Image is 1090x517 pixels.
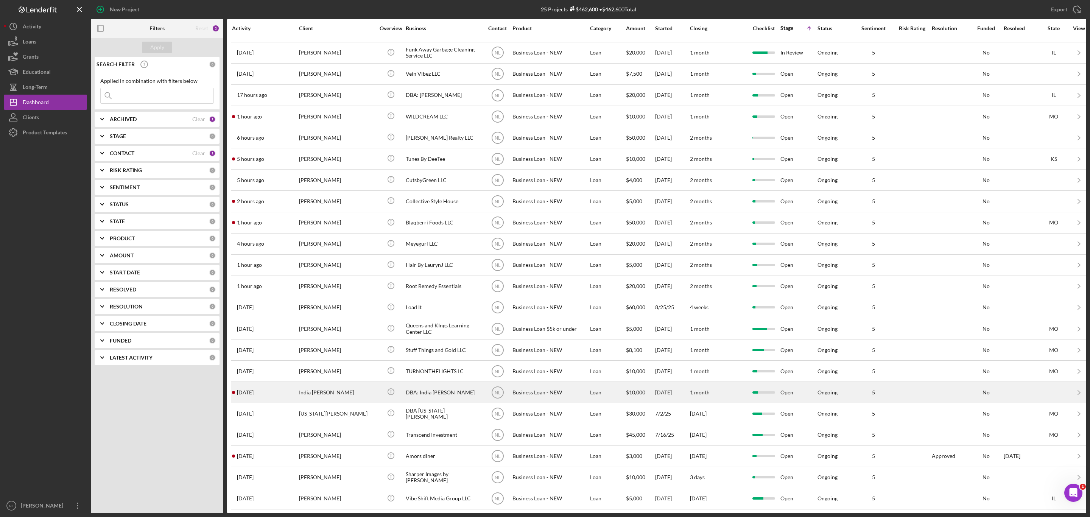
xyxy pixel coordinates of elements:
text: NL [495,50,501,56]
div: [DATE] [655,128,689,148]
b: RESOLUTION [110,304,143,310]
div: Checklist [747,25,780,31]
div: Loan [590,64,625,84]
text: NL [495,135,501,140]
div: Ongoing [817,156,838,162]
button: Grants [4,49,87,64]
div: Open [780,85,817,105]
div: 0 [209,218,216,225]
div: State [1039,25,1069,31]
div: Loan [590,319,625,339]
div: Root Remedy Essentials [406,276,481,296]
div: In Review [780,43,817,63]
time: 2025-09-10 03:37 [237,92,267,98]
time: 2025-09-08 16:53 [237,347,254,353]
span: $7,500 [626,70,642,77]
b: CONTACT [110,150,134,156]
time: 2 months [690,262,712,268]
div: Educational [23,64,51,81]
time: 2025-09-04 15:13 [237,368,254,374]
div: Started [655,25,689,31]
b: STAGE [110,133,126,139]
time: 1 month [690,368,710,374]
div: Ongoing [817,198,838,204]
div: 0 [209,303,216,310]
div: Open [780,170,817,190]
time: 1 month [690,347,710,353]
div: [DATE] [655,255,689,275]
div: 5 [855,220,892,226]
div: Meyegurl LLC [406,234,481,254]
b: STATE [110,218,125,224]
button: Loans [4,34,87,49]
div: Blaqberri Foods LLC [406,213,481,233]
text: NL [495,178,501,183]
text: NL [495,156,501,162]
div: Open [780,234,817,254]
div: Vein Vibez LLC [406,64,481,84]
div: No [969,135,1003,141]
div: Applied in combination with filters below [100,78,214,84]
div: 0 [209,133,216,140]
div: 5 [855,241,892,247]
div: Export [1051,2,1067,17]
time: 2 months [690,219,712,226]
text: NL [495,114,501,119]
span: $10,000 [626,113,645,120]
div: Business Loan - NEW [512,43,588,63]
div: Loan [590,297,625,318]
button: Educational [4,64,87,79]
time: 2 months [690,198,712,204]
div: No [969,220,1003,226]
span: $8,100 [626,347,642,353]
div: 0 [209,354,216,361]
div: MO [1039,114,1069,120]
div: [DATE] [655,319,689,339]
div: Resolution [932,25,968,31]
div: 1 [209,150,216,157]
text: NL [495,347,501,353]
div: Loan [590,191,625,211]
div: Closing [690,25,747,31]
div: [DATE] [655,276,689,296]
div: No [969,156,1003,162]
div: DBA: [PERSON_NAME] [406,85,481,105]
time: 1 month [690,49,710,56]
div: [DATE] [655,43,689,63]
div: No [969,198,1003,204]
div: 5 [855,135,892,141]
div: [PERSON_NAME] [299,64,375,84]
time: 2025-09-10 15:27 [237,177,264,183]
b: SENTIMENT [110,184,140,190]
a: Clients [4,110,87,125]
div: Funded [969,25,1003,31]
span: $60,000 [626,304,645,310]
time: 4 weeks [690,304,708,310]
div: [PERSON_NAME] [299,234,375,254]
div: [DATE] [655,213,689,233]
div: [PERSON_NAME] [299,276,375,296]
div: Dashboard [23,95,49,112]
div: 0 [209,252,216,259]
b: STATUS [110,201,129,207]
button: Export [1043,2,1086,17]
div: IL [1039,92,1069,98]
div: Open [780,276,817,296]
button: Activity [4,19,87,34]
div: Contact [483,25,512,31]
div: [PERSON_NAME] [299,255,375,275]
div: 0 [209,269,216,276]
div: Ongoing [817,114,838,120]
div: Business Loan - NEW [512,128,588,148]
div: Business Loan - NEW [512,191,588,211]
div: [PERSON_NAME] [299,106,375,126]
div: Ongoing [817,241,838,247]
div: 5 [855,283,892,289]
text: NL [495,263,501,268]
div: 1 [209,116,216,123]
b: SEARCH FILTER [97,61,135,67]
div: [PERSON_NAME] [299,191,375,211]
div: 0 [209,61,216,68]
